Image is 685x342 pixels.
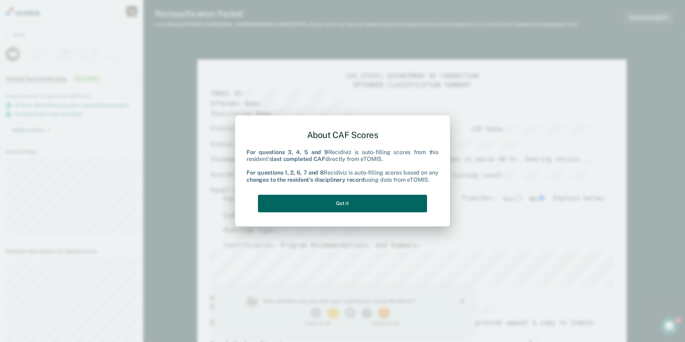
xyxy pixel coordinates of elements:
[258,195,427,212] button: Got it
[49,32,116,37] div: 1 - Not at all
[272,156,325,162] b: last completed CAF
[246,149,328,156] b: For questions 3, 4, 5 and 9
[32,7,43,19] img: Profile image for Kim
[246,11,250,15] div: Close survey
[246,124,439,146] div: About CAF Scores
[246,176,365,183] b: changes to the resident's disciplinary record
[112,19,127,30] button: 2
[49,9,214,16] div: How satisfied are you with your experience using Recidiviz?
[157,32,225,37] div: 5 - Extremely
[147,19,159,30] button: 4
[246,170,324,176] b: For questions 1, 2, 6, 7 and 8
[130,19,143,30] button: 3
[246,149,439,183] div: Recidiviz is auto-filling scores from this resident's directly from eTOMIS. Recidiviz is auto-fil...
[96,19,109,30] button: 1
[163,19,178,30] button: 5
